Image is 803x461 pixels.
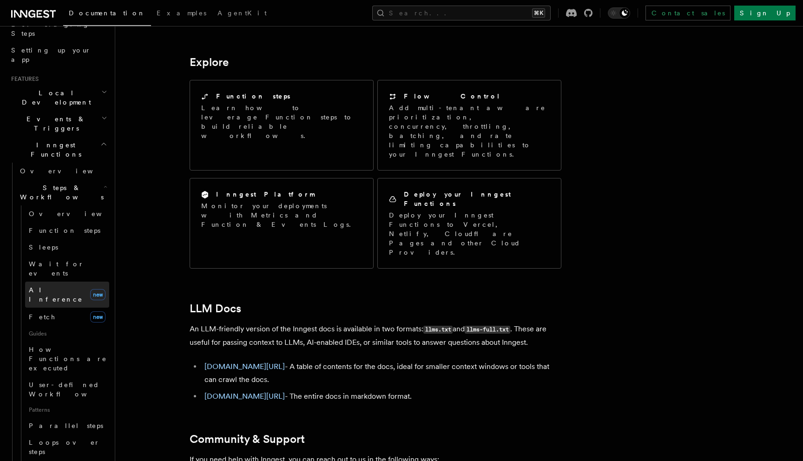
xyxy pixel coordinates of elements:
span: AI Inference [29,286,83,303]
a: Overview [25,205,109,222]
a: Sign Up [734,6,796,20]
code: llms-full.txt [465,326,510,334]
span: Overview [29,210,125,217]
span: Overview [20,167,116,175]
span: Fetch [29,313,56,321]
a: Function steps [25,222,109,239]
a: Loops over steps [25,434,109,460]
span: Loops over steps [29,439,100,455]
a: Parallel steps [25,417,109,434]
a: Sleeps [25,239,109,256]
a: Community & Support [190,433,305,446]
span: Examples [157,9,206,17]
a: Documentation [63,3,151,26]
a: Contact sales [645,6,731,20]
button: Steps & Workflows [16,179,109,205]
a: AgentKit [212,3,272,25]
span: Guides [25,326,109,341]
span: Steps & Workflows [16,183,104,202]
a: Overview [16,163,109,179]
span: AgentKit [217,9,267,17]
a: AI Inferencenew [25,282,109,308]
button: Local Development [7,85,109,111]
span: Function steps [29,227,100,234]
button: Search...⌘K [372,6,551,20]
span: User-defined Workflows [29,381,112,398]
h2: Inngest Platform [216,190,315,199]
a: Wait for events [25,256,109,282]
span: new [90,289,105,300]
h2: Deploy your Inngest Functions [404,190,550,208]
a: Flow ControlAdd multi-tenant aware prioritization, concurrency, throttling, batching, and rate li... [377,80,561,171]
span: Events & Triggers [7,114,101,133]
span: Features [7,75,39,83]
p: Monitor your deployments with Metrics and Function & Events Logs. [201,201,362,229]
li: - A table of contents for the docs, ideal for smaller context windows or tools that can crawl the... [202,360,561,386]
a: Fetchnew [25,308,109,326]
span: Setting up your app [11,46,91,63]
h2: Function steps [216,92,290,101]
kbd: ⌘K [532,8,545,18]
a: Examples [151,3,212,25]
span: Patterns [25,402,109,417]
p: Add multi-tenant aware prioritization, concurrency, throttling, batching, and rate limiting capab... [389,103,550,159]
span: Parallel steps [29,422,103,429]
a: Inngest PlatformMonitor your deployments with Metrics and Function & Events Logs. [190,178,374,269]
span: Documentation [69,9,145,17]
a: Explore [190,56,229,69]
a: How Functions are executed [25,341,109,376]
button: Toggle dark mode [608,7,630,19]
a: [DOMAIN_NAME][URL] [204,392,285,401]
a: Function stepsLearn how to leverage Function steps to build reliable workflows. [190,80,374,171]
p: Deploy your Inngest Functions to Vercel, Netlify, Cloudflare Pages and other Cloud Providers. [389,211,550,257]
span: Local Development [7,88,101,107]
span: new [90,311,105,323]
a: [DOMAIN_NAME][URL] [204,362,285,371]
a: Deploy your Inngest FunctionsDeploy your Inngest Functions to Vercel, Netlify, Cloudflare Pages a... [377,178,561,269]
h2: Flow Control [404,92,500,101]
span: How Functions are executed [29,346,107,372]
span: Sleeps [29,244,58,251]
p: An LLM-friendly version of the Inngest docs is available in two formats: and . These are useful f... [190,323,561,349]
a: Setting up your app [7,42,109,68]
a: LLM Docs [190,302,241,315]
li: - The entire docs in markdown format. [202,390,561,403]
code: llms.txt [423,326,453,334]
button: Inngest Functions [7,137,109,163]
p: Learn how to leverage Function steps to build reliable workflows. [201,103,362,140]
span: Inngest Functions [7,140,100,159]
a: User-defined Workflows [25,376,109,402]
button: Events & Triggers [7,111,109,137]
span: Wait for events [29,260,84,277]
a: Leveraging Steps [7,16,109,42]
